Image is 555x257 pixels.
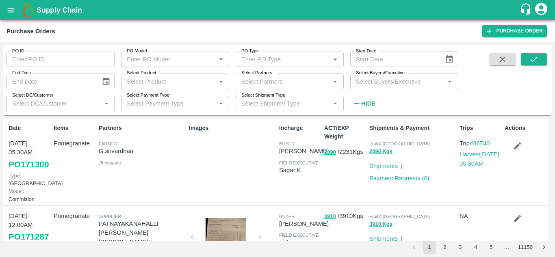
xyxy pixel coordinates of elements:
p: Incharge [279,124,321,132]
a: Shipments [369,163,398,169]
span: Supplier [99,214,121,219]
button: Go to page 2 [438,241,451,254]
span: Farmer [99,141,117,146]
label: Select DC/Customer [12,92,53,99]
input: Enter PO ID [7,52,115,67]
input: Select Payment Type [124,98,203,109]
button: open drawer [2,1,20,19]
input: Start Date [350,52,439,67]
p: NA [460,212,501,220]
p: Partners [99,124,186,132]
span: buyer [279,141,295,146]
div: … [500,244,513,251]
span: FruitX [GEOGRAPHIC_DATA] [369,214,430,219]
input: Select Product [124,76,213,86]
input: Select DC/Customer [9,98,99,109]
button: Go to page 5 [485,241,498,254]
input: Select Partners [238,76,328,86]
p: Trip [460,139,501,148]
input: Enter PO Model [124,54,213,65]
p: Raju KR [279,238,321,247]
img: logo [20,2,37,18]
a: Harvest[DATE] 05:30AM [460,151,499,166]
button: Open [216,76,226,87]
p: [GEOGRAPHIC_DATA] [9,172,50,187]
label: Start Date [356,48,376,54]
p: Actions [505,124,546,132]
button: Open [216,54,226,65]
span: buyer [279,214,295,219]
a: Purchase Order [482,25,547,37]
p: ACT/EXP Weight [324,124,366,141]
button: Open [330,76,340,87]
button: Go to next page [538,241,551,254]
button: Open [216,98,226,109]
p: Items [54,124,95,132]
div: | [398,231,403,243]
button: Choose date [442,52,457,67]
p: Trips [460,124,501,132]
p: [DATE] 12:00AM [9,212,50,230]
a: PO171287 [9,229,49,244]
p: / 3910 Kgs [324,212,366,221]
a: PO171300 [9,157,49,172]
label: PO Type [241,48,259,54]
strong: Hide [361,100,375,107]
div: account of current user [534,2,548,19]
a: #86740 [470,140,490,147]
div: | [398,158,403,171]
span: field executive [279,233,319,238]
button: 2090 [324,148,336,157]
div: Purchase Orders [7,26,55,37]
label: End Date [12,70,31,76]
p: Pomegranate [54,212,95,220]
label: Select Shipment Type [241,92,285,99]
a: Shipments [369,235,398,242]
button: page 1 [423,241,436,254]
a: Payment Requests (0) [369,175,429,181]
input: Enter PO Type [238,54,328,65]
span: field executive [279,160,319,165]
p: Commision [9,187,50,203]
a: Supply Chain [37,4,520,16]
button: Hide [350,97,378,110]
button: Open [330,54,340,65]
input: End Date [7,73,95,89]
p: [DATE] 05:30AM [9,139,50,157]
button: Go to page 11150 [516,241,535,254]
p: Pomegranate [54,139,95,148]
p: Images [189,124,276,132]
p: PATNAYAKANAHALLI [PERSON_NAME] [PERSON_NAME] [99,219,186,246]
label: Select Payment Type [127,92,169,99]
button: Choose date [98,74,114,89]
span: Model: [9,188,24,194]
p: / 2231 Kgs [324,147,366,157]
label: Select Buyers/Executive [356,70,405,76]
p: [PERSON_NAME] [279,147,329,155]
span: FruitX [GEOGRAPHIC_DATA] [369,141,430,146]
label: Select Product [127,70,156,76]
button: Go to page 3 [454,241,467,254]
p: Sagar K [279,166,321,175]
button: 3910 Kgs [369,220,392,229]
span: , Telangana [99,160,121,165]
label: PO Model [127,48,147,54]
p: Date [9,124,50,132]
p: Shipments & Payment [369,124,456,132]
button: Open [444,76,455,87]
p: G.srivardhan [99,147,186,155]
b: Supply Chain [37,6,82,14]
button: 3910 [324,212,336,221]
div: customer-support [520,3,534,17]
button: Go to page 4 [469,241,482,254]
button: Open [330,98,340,109]
button: Open [101,98,112,109]
input: Select Shipment Type [238,98,317,109]
label: PO ID [12,48,24,54]
label: Select Partners [241,70,272,76]
p: [PERSON_NAME] [279,219,329,228]
span: Type: [9,173,21,179]
button: 2090 Kgs [369,147,392,156]
input: Select Buyers/Executive [353,76,442,86]
nav: pagination navigation [406,241,552,254]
